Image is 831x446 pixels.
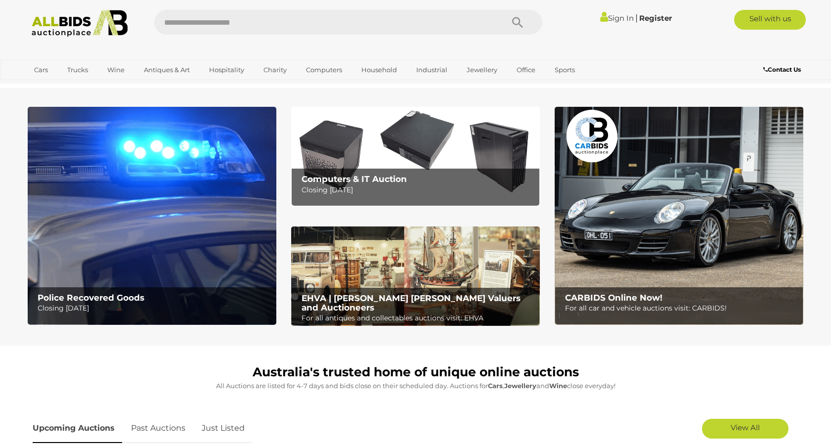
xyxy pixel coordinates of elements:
[28,107,276,325] a: Police Recovered Goods Police Recovered Goods Closing [DATE]
[61,62,94,78] a: Trucks
[302,174,407,184] b: Computers & IT Auction
[504,382,536,390] strong: Jewellery
[565,293,662,303] b: CARBIDS Online Now!
[33,365,799,379] h1: Australia's trusted home of unique online auctions
[635,12,638,23] span: |
[763,66,801,73] b: Contact Us
[600,13,634,23] a: Sign In
[203,62,251,78] a: Hospitality
[101,62,131,78] a: Wine
[28,107,276,325] img: Police Recovered Goods
[291,226,540,326] a: EHVA | Evans Hastings Valuers and Auctioneers EHVA | [PERSON_NAME] [PERSON_NAME] Valuers and Auct...
[734,10,806,30] a: Sell with us
[763,64,803,75] a: Contact Us
[33,380,799,392] p: All Auctions are listed for 4-7 days and bids close on their scheduled day. Auctions for , and cl...
[28,78,111,94] a: [GEOGRAPHIC_DATA]
[194,414,252,443] a: Just Listed
[702,419,788,439] a: View All
[639,13,672,23] a: Register
[493,10,542,35] button: Search
[302,312,534,324] p: For all antiques and collectables auctions visit: EHVA
[33,414,122,443] a: Upcoming Auctions
[549,382,567,390] strong: Wine
[488,382,503,390] strong: Cars
[355,62,403,78] a: Household
[26,10,133,37] img: Allbids.com.au
[291,226,540,326] img: EHVA | Evans Hastings Valuers and Auctioneers
[548,62,581,78] a: Sports
[555,107,803,325] img: CARBIDS Online Now!
[460,62,504,78] a: Jewellery
[38,293,144,303] b: Police Recovered Goods
[137,62,196,78] a: Antiques & Art
[257,62,293,78] a: Charity
[291,107,540,206] img: Computers & IT Auction
[555,107,803,325] a: CARBIDS Online Now! CARBIDS Online Now! For all car and vehicle auctions visit: CARBIDS!
[300,62,349,78] a: Computers
[124,414,193,443] a: Past Auctions
[510,62,542,78] a: Office
[38,302,270,314] p: Closing [DATE]
[291,107,540,206] a: Computers & IT Auction Computers & IT Auction Closing [DATE]
[302,184,534,196] p: Closing [DATE]
[28,62,54,78] a: Cars
[731,423,760,432] span: View All
[410,62,454,78] a: Industrial
[565,302,798,314] p: For all car and vehicle auctions visit: CARBIDS!
[302,293,521,312] b: EHVA | [PERSON_NAME] [PERSON_NAME] Valuers and Auctioneers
